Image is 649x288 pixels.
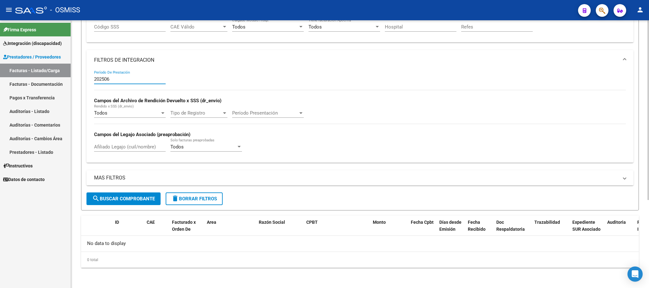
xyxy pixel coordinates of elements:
[94,57,618,64] mat-panel-title: FILTROS DE INTEGRACION
[3,162,33,169] span: Instructivos
[465,216,494,243] datatable-header-cell: Fecha Recibido
[144,216,169,243] datatable-header-cell: CAE
[94,174,618,181] mat-panel-title: MAS FILTROS
[81,236,639,252] div: No data to display
[166,192,223,205] button: Borrar Filtros
[496,220,525,232] span: Doc Respaldatoria
[373,220,386,225] span: Monto
[370,216,408,243] datatable-header-cell: Monto
[147,220,155,225] span: CAE
[259,220,285,225] span: Razón Social
[572,220,601,232] span: Expediente SUR Asociado
[636,6,644,14] mat-icon: person
[92,196,155,202] span: Buscar Comprobante
[112,216,144,243] datatable-header-cell: ID
[94,98,221,103] strong: Campos del Archivo de Rendición Devuelto x SSS (dr_envio)
[437,216,465,243] datatable-header-cell: Días desde Emisión
[172,220,196,232] span: Facturado x Orden De
[170,144,184,150] span: Todos
[86,192,161,205] button: Buscar Comprobante
[408,216,437,243] datatable-header-cell: Fecha Cpbt
[534,220,560,225] span: Trazabilidad
[50,3,80,17] span: - OSMISS
[532,216,570,243] datatable-header-cell: Trazabilidad
[86,50,633,70] mat-expansion-panel-header: FILTROS DE INTEGRACION
[115,220,119,225] span: ID
[494,216,532,243] datatable-header-cell: Doc Respaldatoria
[439,220,461,232] span: Días desde Emisión
[468,220,486,232] span: Fecha Recibido
[3,176,45,183] span: Datos de contacto
[3,40,62,47] span: Integración (discapacidad)
[607,220,626,225] span: Auditoria
[207,220,216,225] span: Area
[170,110,222,116] span: Tipo de Registro
[256,216,304,243] datatable-header-cell: Razón Social
[570,216,605,243] datatable-header-cell: Expediente SUR Asociado
[309,24,322,30] span: Todos
[627,266,643,282] div: Open Intercom Messenger
[169,216,204,243] datatable-header-cell: Facturado x Orden De
[81,252,639,268] div: 0 total
[411,220,434,225] span: Fecha Cpbt
[3,26,36,33] span: Firma Express
[232,110,298,116] span: Período Presentación
[170,24,222,30] span: CAE Válido
[171,195,179,202] mat-icon: delete
[92,195,100,202] mat-icon: search
[5,6,13,14] mat-icon: menu
[232,24,245,30] span: Todos
[171,196,217,202] span: Borrar Filtros
[306,220,318,225] span: CPBT
[204,216,247,243] datatable-header-cell: Area
[86,70,633,162] div: FILTROS DE INTEGRACION
[3,53,61,60] span: Prestadores / Proveedores
[94,110,107,116] span: Todos
[86,170,633,185] mat-expansion-panel-header: MAS FILTROS
[304,216,370,243] datatable-header-cell: CPBT
[605,216,635,243] datatable-header-cell: Auditoria
[94,132,190,137] strong: Campos del Legajo Asociado (preaprobación)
